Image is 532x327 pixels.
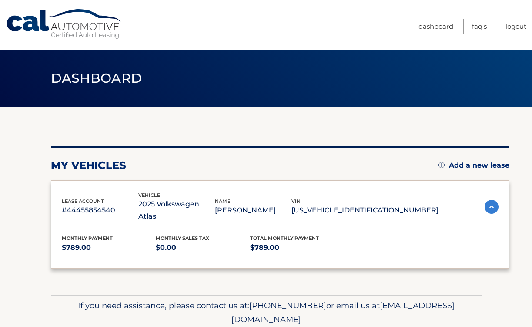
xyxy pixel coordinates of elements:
[138,192,160,198] span: vehicle
[472,19,487,34] a: FAQ's
[291,198,301,204] span: vin
[62,204,138,216] p: #44455854540
[485,200,499,214] img: accordion-active.svg
[51,70,142,86] span: Dashboard
[250,242,345,254] p: $789.00
[250,235,319,241] span: Total Monthly Payment
[62,235,113,241] span: Monthly Payment
[291,204,438,216] p: [US_VEHICLE_IDENTIFICATION_NUMBER]
[138,198,215,222] p: 2025 Volkswagen Atlas
[215,198,230,204] span: name
[57,299,476,327] p: If you need assistance, please contact us at: or email us at
[438,161,509,170] a: Add a new lease
[249,300,326,310] span: [PHONE_NUMBER]
[6,9,123,40] a: Cal Automotive
[156,242,250,254] p: $0.00
[156,235,209,241] span: Monthly sales Tax
[418,19,453,34] a: Dashboard
[62,198,104,204] span: lease account
[62,242,156,254] p: $789.00
[231,300,455,324] span: [EMAIL_ADDRESS][DOMAIN_NAME]
[215,204,291,216] p: [PERSON_NAME]
[51,159,126,172] h2: my vehicles
[505,19,526,34] a: Logout
[438,162,445,168] img: add.svg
